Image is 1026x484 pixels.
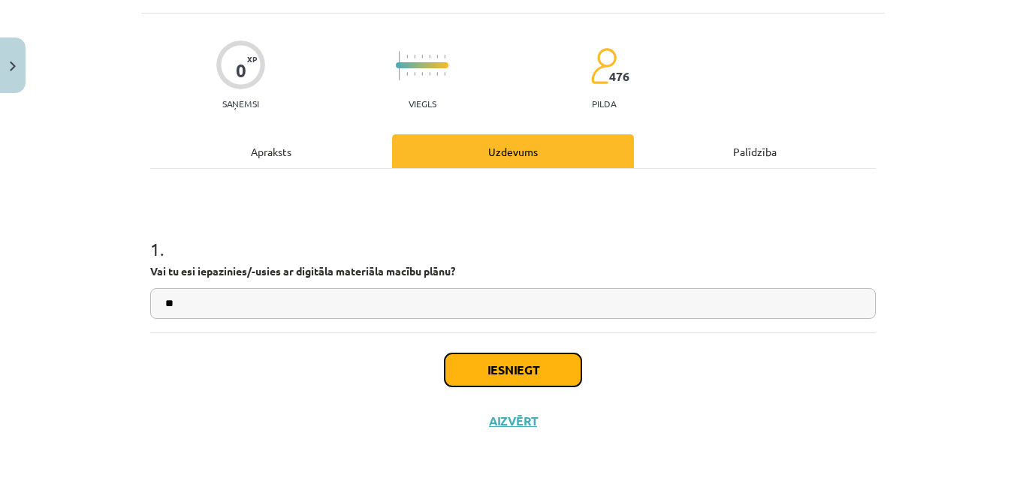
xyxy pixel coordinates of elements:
p: Saņemsi [216,98,265,109]
div: Palīdzība [634,134,876,168]
div: Uzdevums [392,134,634,168]
img: icon-short-line-57e1e144782c952c97e751825c79c345078a6d821885a25fce030b3d8c18986b.svg [429,72,430,76]
p: Viegls [409,98,436,109]
img: students-c634bb4e5e11cddfef0936a35e636f08e4e9abd3cc4e673bd6f9a4125e45ecb1.svg [590,47,617,85]
img: icon-short-line-57e1e144782c952c97e751825c79c345078a6d821885a25fce030b3d8c18986b.svg [414,55,415,59]
span: XP [247,55,257,63]
button: Aizvērt [484,413,542,428]
img: icon-long-line-d9ea69661e0d244f92f715978eff75569469978d946b2353a9bb055b3ed8787d.svg [399,51,400,80]
img: icon-short-line-57e1e144782c952c97e751825c79c345078a6d821885a25fce030b3d8c18986b.svg [406,55,408,59]
div: Apraksts [150,134,392,168]
button: Iesniegt [445,353,581,386]
img: icon-close-lesson-0947bae3869378f0d4975bcd49f059093ad1ed9edebbc8119c70593378902aed.svg [10,62,16,71]
img: icon-short-line-57e1e144782c952c97e751825c79c345078a6d821885a25fce030b3d8c18986b.svg [444,72,445,76]
img: icon-short-line-57e1e144782c952c97e751825c79c345078a6d821885a25fce030b3d8c18986b.svg [421,72,423,76]
img: icon-short-line-57e1e144782c952c97e751825c79c345078a6d821885a25fce030b3d8c18986b.svg [429,55,430,59]
h1: 1 . [150,212,876,259]
img: icon-short-line-57e1e144782c952c97e751825c79c345078a6d821885a25fce030b3d8c18986b.svg [421,55,423,59]
img: icon-short-line-57e1e144782c952c97e751825c79c345078a6d821885a25fce030b3d8c18986b.svg [414,72,415,76]
img: icon-short-line-57e1e144782c952c97e751825c79c345078a6d821885a25fce030b3d8c18986b.svg [436,72,438,76]
img: icon-short-line-57e1e144782c952c97e751825c79c345078a6d821885a25fce030b3d8c18986b.svg [436,55,438,59]
img: icon-short-line-57e1e144782c952c97e751825c79c345078a6d821885a25fce030b3d8c18986b.svg [444,55,445,59]
img: icon-short-line-57e1e144782c952c97e751825c79c345078a6d821885a25fce030b3d8c18986b.svg [406,72,408,76]
div: 0 [236,60,246,81]
p: pilda [592,98,616,109]
span: 476 [609,70,629,83]
strong: Vai tu esi iepazinies/-usies ar digitāla materiāla macību plānu? [150,264,455,278]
